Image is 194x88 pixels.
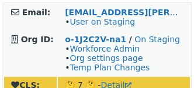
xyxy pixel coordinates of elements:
a: User on Staging [70,17,135,26]
strong: Email: [22,8,51,17]
a: Org settings page [70,53,143,63]
strong: / [129,35,132,44]
span: • • • [65,44,150,72]
a: Temp Plan Changes [70,63,150,72]
a: o-1J2C2V-na1 [65,35,126,44]
a: On Staging [134,35,180,44]
a: Workforce Admin [70,44,140,53]
strong: Org ID: [21,35,54,44]
span: • [65,17,135,26]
